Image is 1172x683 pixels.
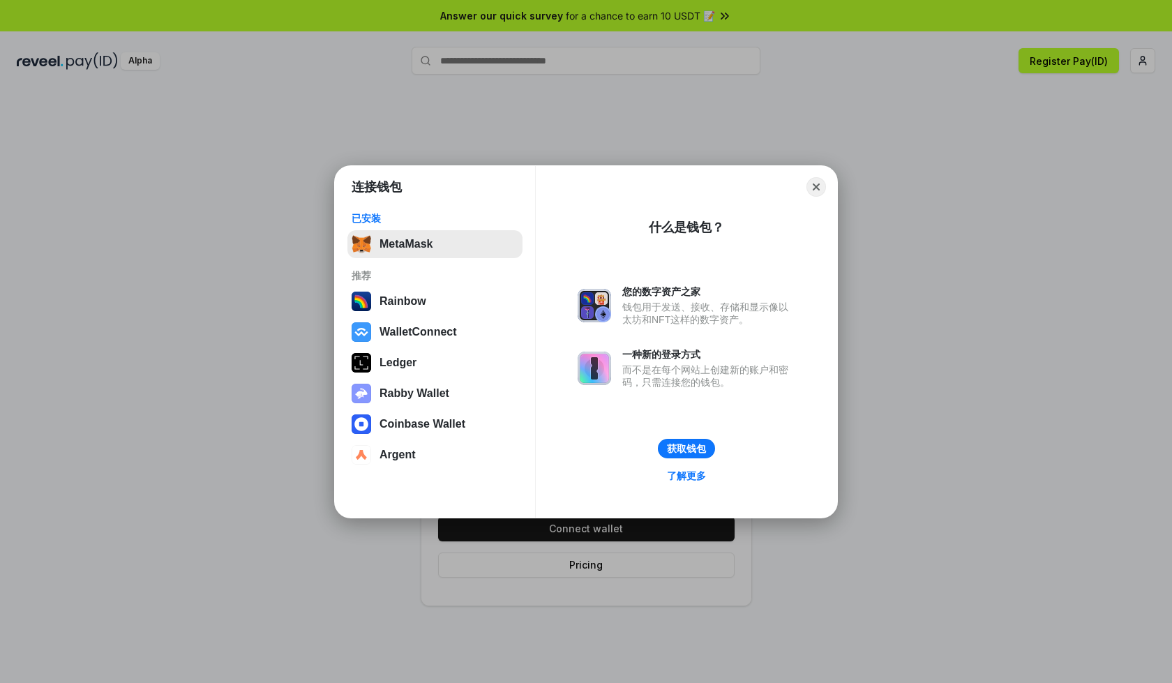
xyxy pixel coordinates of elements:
[352,292,371,311] img: svg+xml,%3Csvg%20width%3D%22120%22%20height%3D%22120%22%20viewBox%3D%220%200%20120%20120%22%20fil...
[352,234,371,254] img: svg+xml,%3Csvg%20fill%3D%22none%22%20height%3D%2233%22%20viewBox%3D%220%200%2035%2033%22%20width%...
[380,356,416,369] div: Ledger
[347,230,523,258] button: MetaMask
[649,219,724,236] div: 什么是钱包？
[352,212,518,225] div: 已安装
[380,449,416,461] div: Argent
[622,363,795,389] div: 而不是在每个网站上创建新的账户和密码，只需连接您的钱包。
[667,442,706,455] div: 获取钱包
[347,349,523,377] button: Ledger
[352,353,371,373] img: svg+xml,%3Csvg%20xmlns%3D%22http%3A%2F%2Fwww.w3.org%2F2000%2Fsvg%22%20width%3D%2228%22%20height%3...
[352,414,371,434] img: svg+xml,%3Csvg%20width%3D%2228%22%20height%3D%2228%22%20viewBox%3D%220%200%2028%2028%22%20fill%3D...
[380,418,465,430] div: Coinbase Wallet
[806,177,826,197] button: Close
[622,285,795,298] div: 您的数字资产之家
[352,322,371,342] img: svg+xml,%3Csvg%20width%3D%2228%22%20height%3D%2228%22%20viewBox%3D%220%200%2028%2028%22%20fill%3D...
[622,301,795,326] div: 钱包用于发送、接收、存储和显示像以太坊和NFT这样的数字资产。
[347,410,523,438] button: Coinbase Wallet
[347,380,523,407] button: Rabby Wallet
[578,352,611,385] img: svg+xml,%3Csvg%20xmlns%3D%22http%3A%2F%2Fwww.w3.org%2F2000%2Fsvg%22%20fill%3D%22none%22%20viewBox...
[352,179,402,195] h1: 连接钱包
[380,295,426,308] div: Rainbow
[380,238,433,250] div: MetaMask
[347,441,523,469] button: Argent
[352,445,371,465] img: svg+xml,%3Csvg%20width%3D%2228%22%20height%3D%2228%22%20viewBox%3D%220%200%2028%2028%22%20fill%3D...
[347,287,523,315] button: Rainbow
[622,348,795,361] div: 一种新的登录方式
[380,326,457,338] div: WalletConnect
[352,384,371,403] img: svg+xml,%3Csvg%20xmlns%3D%22http%3A%2F%2Fwww.w3.org%2F2000%2Fsvg%22%20fill%3D%22none%22%20viewBox...
[380,387,449,400] div: Rabby Wallet
[659,467,714,485] a: 了解更多
[578,289,611,322] img: svg+xml,%3Csvg%20xmlns%3D%22http%3A%2F%2Fwww.w3.org%2F2000%2Fsvg%22%20fill%3D%22none%22%20viewBox...
[667,470,706,482] div: 了解更多
[658,439,715,458] button: 获取钱包
[347,318,523,346] button: WalletConnect
[352,269,518,282] div: 推荐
